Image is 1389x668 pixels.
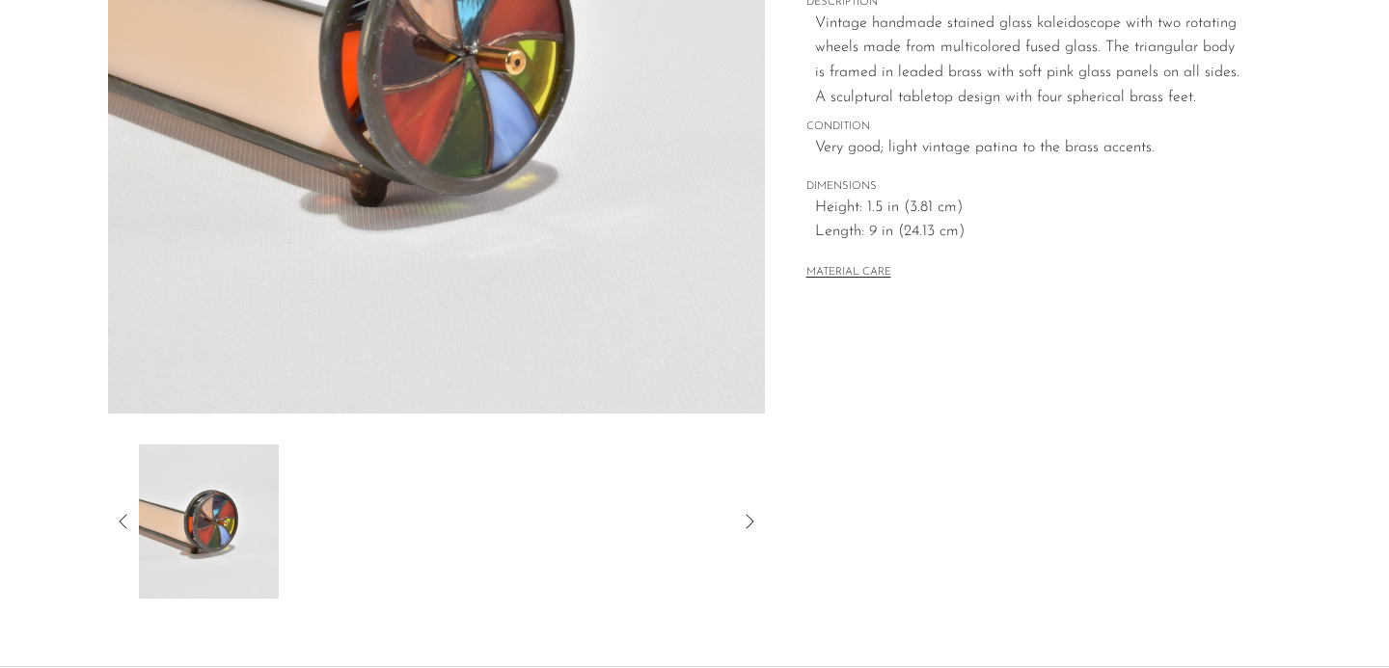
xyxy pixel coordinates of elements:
span: CONDITION [806,119,1240,136]
span: Very good; light vintage patina to the brass accents. [815,136,1240,161]
button: MATERIAL CARE [806,266,891,281]
p: Vintage handmade stained glass kaleidoscope with two rotating wheels made from multicolored fused... [815,12,1240,110]
img: Pink Art Glass Kaleidoscope [139,444,279,599]
span: DIMENSIONS [806,178,1240,196]
span: Length: 9 in (24.13 cm) [815,220,1240,245]
span: Height: 1.5 in (3.81 cm) [815,196,1240,221]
